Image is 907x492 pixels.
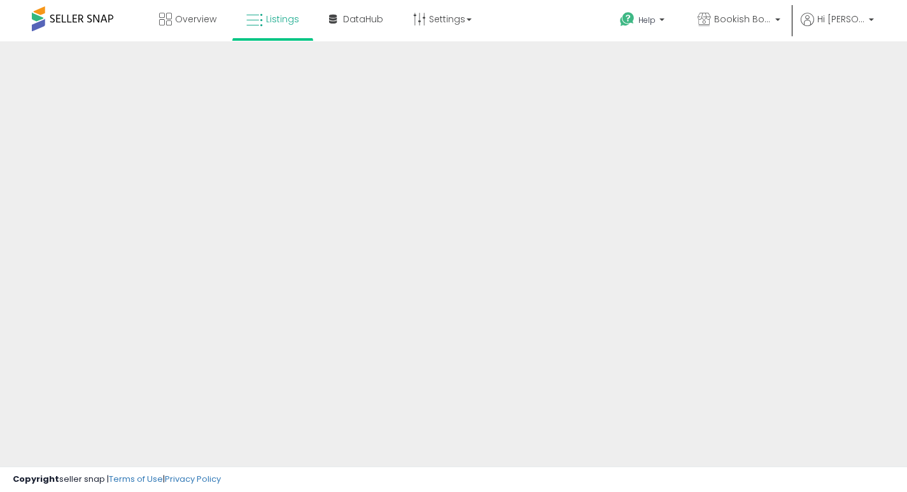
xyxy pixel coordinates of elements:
[175,13,216,25] span: Overview
[343,13,383,25] span: DataHub
[817,13,865,25] span: Hi [PERSON_NAME]
[638,15,656,25] span: Help
[109,473,163,485] a: Terms of Use
[13,473,59,485] strong: Copyright
[165,473,221,485] a: Privacy Policy
[801,13,874,41] a: Hi [PERSON_NAME]
[13,474,221,486] div: seller snap | |
[714,13,771,25] span: Bookish Bounty
[619,11,635,27] i: Get Help
[266,13,299,25] span: Listings
[610,2,677,41] a: Help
